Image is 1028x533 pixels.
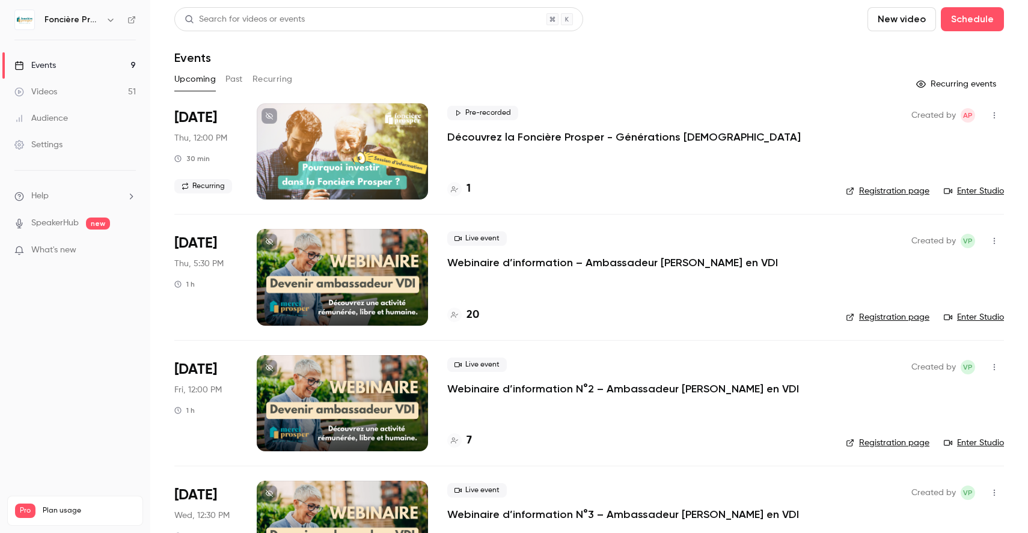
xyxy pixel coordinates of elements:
[174,486,217,505] span: [DATE]
[447,382,799,396] a: Webinaire d’information N°2 – Ambassadeur [PERSON_NAME] en VDI
[14,190,136,203] li: help-dropdown-opener
[447,433,472,449] a: 7
[846,311,929,323] a: Registration page
[447,106,518,120] span: Pre-recorded
[174,154,210,163] div: 30 min
[447,130,801,144] a: Découvrez la Foncière Prosper - Générations [DEMOGRAPHIC_DATA]
[174,360,217,379] span: [DATE]
[31,190,49,203] span: Help
[467,307,479,323] h4: 20
[86,218,110,230] span: new
[467,181,471,197] h4: 1
[174,108,217,127] span: [DATE]
[911,360,956,374] span: Created by
[14,59,56,72] div: Events
[252,70,293,89] button: Recurring
[31,244,76,257] span: What's new
[174,234,217,253] span: [DATE]
[447,483,507,498] span: Live event
[14,112,68,124] div: Audience
[961,486,975,500] span: Victor Perrazi
[846,185,929,197] a: Registration page
[15,10,34,29] img: Foncière Prosper
[174,103,237,199] div: Aug 28 Thu, 12:00 PM (Europe/Paris)
[225,70,243,89] button: Past
[447,307,479,323] a: 20
[174,258,224,270] span: Thu, 5:30 PM
[963,360,973,374] span: VP
[961,234,975,248] span: Victor Perrazi
[14,86,57,98] div: Videos
[174,406,195,415] div: 1 h
[185,13,305,26] div: Search for videos or events
[174,279,195,289] div: 1 h
[174,132,227,144] span: Thu, 12:00 PM
[447,358,507,372] span: Live event
[963,108,973,123] span: AP
[961,360,975,374] span: Victor Perrazi
[911,75,1004,94] button: Recurring events
[174,510,230,522] span: Wed, 12:30 PM
[174,229,237,325] div: Aug 28 Thu, 5:30 PM (Europe/Paris)
[121,245,136,256] iframe: Noticeable Trigger
[174,70,216,89] button: Upcoming
[944,311,1004,323] a: Enter Studio
[941,7,1004,31] button: Schedule
[963,486,973,500] span: VP
[447,255,778,270] a: Webinaire d’information – Ambassadeur [PERSON_NAME] en VDI
[944,185,1004,197] a: Enter Studio
[44,14,101,26] h6: Foncière Prosper
[447,231,507,246] span: Live event
[174,355,237,451] div: Aug 29 Fri, 12:00 PM (Europe/Paris)
[911,108,956,123] span: Created by
[911,486,956,500] span: Created by
[944,437,1004,449] a: Enter Studio
[911,234,956,248] span: Created by
[447,181,471,197] a: 1
[447,507,799,522] a: Webinaire d’information N°3 – Ambassadeur [PERSON_NAME] en VDI
[15,504,35,518] span: Pro
[43,506,135,516] span: Plan usage
[963,234,973,248] span: VP
[174,384,222,396] span: Fri, 12:00 PM
[174,179,232,193] span: Recurring
[961,108,975,123] span: Anthony PIQUET
[867,7,936,31] button: New video
[14,139,63,151] div: Settings
[846,437,929,449] a: Registration page
[31,217,79,230] a: SpeakerHub
[467,433,472,449] h4: 7
[174,50,211,65] h1: Events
